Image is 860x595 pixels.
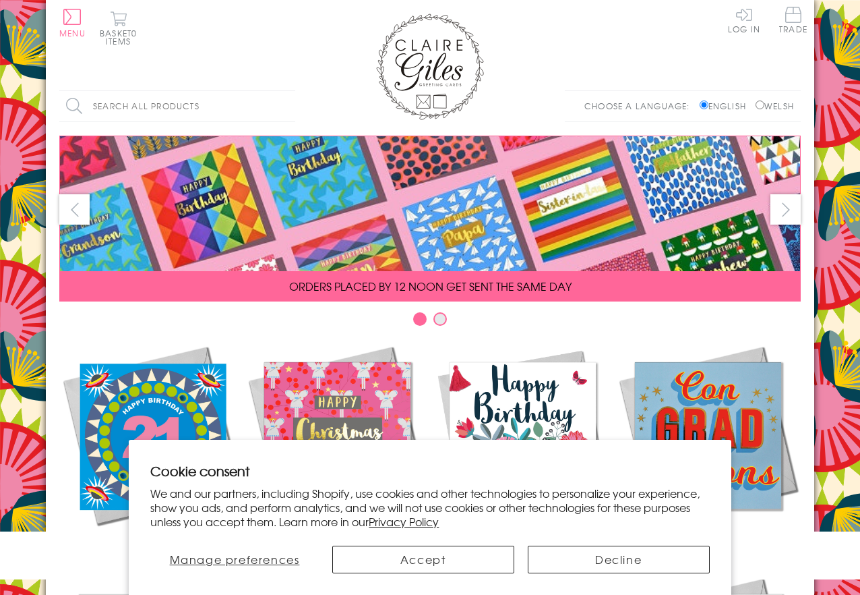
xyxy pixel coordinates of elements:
div: Carousel Pagination [59,312,801,333]
input: Search all products [59,91,295,121]
button: Manage preferences [150,546,318,573]
input: English [700,101,708,109]
a: New Releases [59,343,245,555]
a: Trade [779,7,807,36]
button: Carousel Page 1 (Current Slide) [413,312,427,326]
img: Claire Giles Greetings Cards [376,13,484,120]
p: Choose a language: [584,100,697,112]
span: Menu [59,27,86,39]
a: Christmas [245,343,430,555]
span: Manage preferences [170,551,300,567]
p: We and our partners, including Shopify, use cookies and other technologies to personalize your ex... [150,486,709,528]
button: prev [59,194,90,225]
a: Academic [615,343,801,555]
input: Search [282,91,295,121]
button: Accept [332,546,514,573]
a: Log In [728,7,760,33]
span: Trade [779,7,807,33]
span: 0 items [106,27,137,47]
h2: Cookie consent [150,461,709,480]
button: Menu [59,9,86,37]
button: Basket0 items [100,11,137,45]
a: Birthdays [430,343,615,555]
button: Decline [528,546,710,573]
button: Carousel Page 2 [433,312,447,326]
label: English [700,100,753,112]
a: Privacy Policy [369,513,439,530]
input: Welsh [756,101,764,109]
span: ORDERS PLACED BY 12 NOON GET SENT THE SAME DAY [289,278,572,294]
button: next [770,194,801,225]
label: Welsh [756,100,794,112]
